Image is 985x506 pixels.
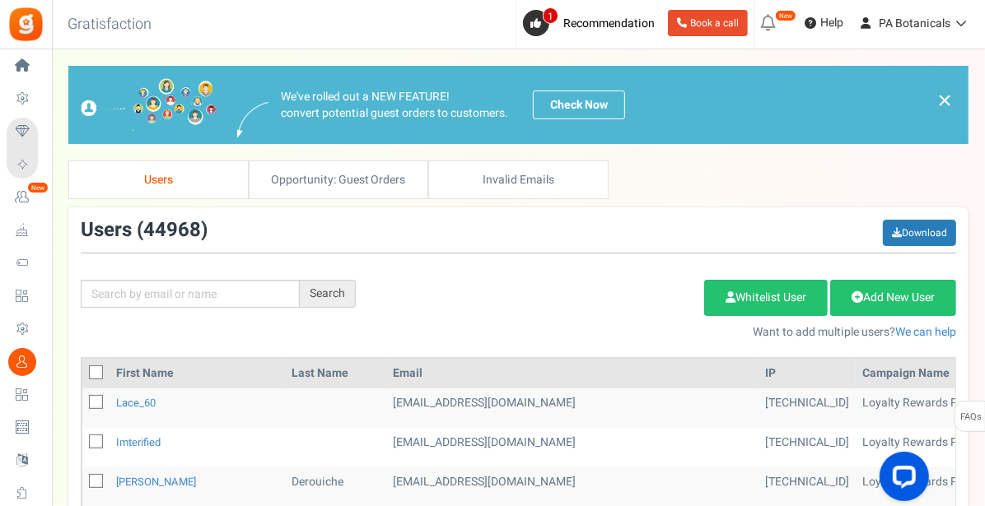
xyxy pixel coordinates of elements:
a: Help [798,10,850,36]
a: Book a call [668,10,748,36]
a: Users [68,160,249,199]
a: Check Now [533,91,625,119]
p: Want to add multiple users? [380,324,956,341]
span: 44968 [143,216,201,244]
a: Add New User [830,280,956,316]
td: [TECHNICAL_ID] [759,388,856,428]
span: FAQs [959,402,982,433]
td: [TECHNICAL_ID] [759,428,856,467]
a: imterified [116,434,161,450]
img: images [237,102,268,137]
span: PA Botanicals [879,15,950,32]
th: Last Name [285,359,386,388]
a: Download [883,220,956,246]
em: New [27,182,49,193]
a: × [937,91,952,110]
td: customer [386,388,759,428]
span: 1 [543,7,558,24]
a: Invalid Emails [428,160,609,199]
th: IP [759,359,856,388]
h3: Gratisfaction [49,8,170,41]
span: Recommendation [563,15,655,32]
p: We've rolled out a NEW FEATURE! convert potential guest orders to customers. [281,89,508,122]
a: We can help [895,323,956,341]
a: Whitelist User [704,280,828,316]
a: [PERSON_NAME] [116,474,196,490]
h3: Users ( ) [81,220,208,241]
th: First Name [110,359,285,388]
span: Help [816,15,843,31]
a: Opportunity: Guest Orders [249,160,429,199]
a: lace_60 [116,395,156,411]
a: New [7,183,44,211]
a: 1 Recommendation [523,10,661,36]
div: Search [300,280,356,308]
td: customer [386,428,759,467]
input: Search by email or name [81,280,300,308]
img: Gratisfaction [7,6,44,43]
img: images [81,78,217,132]
em: New [775,10,796,21]
th: Email [386,359,759,388]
